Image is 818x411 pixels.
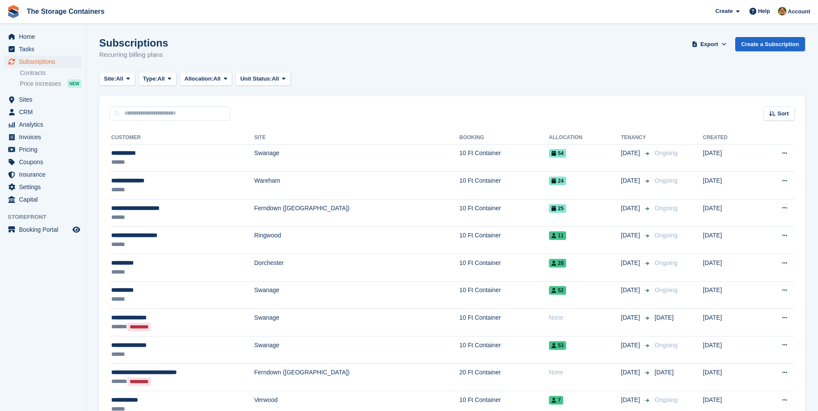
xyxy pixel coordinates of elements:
span: Analytics [19,118,71,131]
span: Invoices [19,131,71,143]
td: Swanage [254,336,460,364]
span: Coupons [19,156,71,168]
span: 28 [549,259,566,268]
span: Ongoing [655,232,677,239]
span: [DATE] [621,204,642,213]
span: Storefront [8,213,86,221]
h1: Subscriptions [99,37,168,49]
span: All [116,75,123,83]
td: [DATE] [703,336,756,364]
p: Recurring billing plans [99,50,168,60]
span: Tasks [19,43,71,55]
span: Help [758,7,770,16]
span: 11 [549,231,566,240]
button: Type: All [138,72,176,86]
span: Sites [19,93,71,106]
td: [DATE] [703,364,756,391]
span: [DATE] [621,231,642,240]
span: Ongoing [655,342,677,349]
span: Ongoing [655,149,677,156]
span: 52 [549,286,566,295]
span: Ongoing [655,396,677,403]
span: [DATE] [655,314,674,321]
span: All [213,75,221,83]
span: [DATE] [621,341,642,350]
span: 53 [549,341,566,350]
span: [DATE] [621,176,642,185]
span: Booking Portal [19,224,71,236]
span: 24 [549,177,566,185]
a: menu [4,56,81,68]
td: 10 Ft Container [459,172,549,199]
td: 10 Ft Container [459,144,549,172]
span: Insurance [19,168,71,181]
span: Home [19,31,71,43]
td: [DATE] [703,309,756,336]
div: NEW [67,79,81,88]
span: Ongoing [655,286,677,293]
td: [DATE] [703,172,756,199]
td: Ferndown ([GEOGRAPHIC_DATA]) [254,364,460,391]
span: [DATE] [621,149,642,158]
span: [DATE] [621,395,642,405]
span: Create [715,7,733,16]
td: [DATE] [703,254,756,282]
td: Swanage [254,281,460,309]
th: Customer [110,131,254,145]
td: 10 Ft Container [459,309,549,336]
img: stora-icon-8386f47178a22dfd0bd8f6a31ec36ba5ce8667c1dd55bd0f319d3a0aa187defe.svg [7,5,20,18]
button: Unit Status: All [235,72,290,86]
a: menu [4,224,81,236]
th: Site [254,131,460,145]
a: Contracts [20,69,81,77]
button: Export [690,37,728,51]
span: Pricing [19,143,71,156]
td: 10 Ft Container [459,254,549,282]
span: [DATE] [621,313,642,322]
a: The Storage Containers [23,4,108,19]
span: 7 [549,396,564,405]
span: 54 [549,149,566,158]
td: Ringwood [254,227,460,254]
span: [DATE] [621,258,642,268]
span: Subscriptions [19,56,71,68]
button: Allocation: All [180,72,232,86]
a: menu [4,43,81,55]
td: [DATE] [703,199,756,227]
a: Price increases NEW [20,79,81,88]
td: 10 Ft Container [459,336,549,364]
th: Allocation [549,131,621,145]
img: Kirsty Simpson [778,7,787,16]
span: Ongoing [655,259,677,266]
td: Dorchester [254,254,460,282]
span: Ongoing [655,177,677,184]
button: Site: All [99,72,135,86]
span: Account [788,7,810,16]
a: Preview store [71,224,81,235]
td: Wareham [254,172,460,199]
td: 10 Ft Container [459,227,549,254]
span: Export [700,40,718,49]
span: [DATE] [621,368,642,377]
span: [DATE] [655,369,674,376]
td: 10 Ft Container [459,281,549,309]
a: menu [4,193,81,205]
th: Booking [459,131,549,145]
td: 10 Ft Container [459,199,549,227]
td: [DATE] [703,144,756,172]
span: Ongoing [655,205,677,212]
td: Ferndown ([GEOGRAPHIC_DATA]) [254,199,460,227]
a: menu [4,181,81,193]
div: None [549,368,621,377]
span: [DATE] [621,286,642,295]
a: menu [4,31,81,43]
span: Sort [777,109,789,118]
span: Capital [19,193,71,205]
a: menu [4,168,81,181]
a: menu [4,106,81,118]
span: 25 [549,204,566,213]
th: Tenancy [621,131,651,145]
a: menu [4,93,81,106]
td: [DATE] [703,227,756,254]
span: CRM [19,106,71,118]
